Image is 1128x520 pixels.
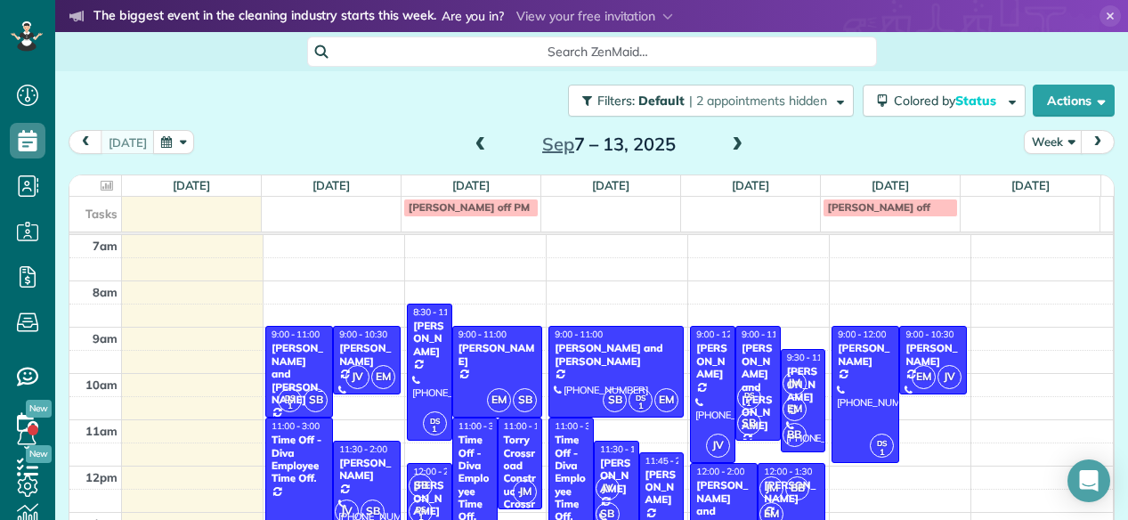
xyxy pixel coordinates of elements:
[600,443,648,455] span: 11:30 - 1:30
[636,393,645,402] span: DS
[645,468,679,507] div: [PERSON_NAME]
[863,85,1026,117] button: Colored byStatus
[487,388,511,412] span: EM
[912,365,936,389] span: EM
[409,474,433,498] span: SB
[513,388,537,412] span: SB
[69,130,102,154] button: prev
[738,395,760,412] small: 1
[645,455,694,467] span: 11:45 - 2:45
[339,443,387,455] span: 11:30 - 2:00
[785,476,809,500] span: BB
[596,476,620,500] span: JV
[1011,178,1050,192] a: [DATE]
[706,434,730,458] span: JV
[304,388,328,412] span: SB
[629,398,652,415] small: 1
[272,329,320,340] span: 9:00 - 11:00
[93,331,118,345] span: 9am
[312,178,351,192] a: [DATE]
[513,480,537,504] span: JM
[1067,459,1110,502] div: Open Intercom Messenger
[424,421,446,438] small: 1
[555,329,603,340] span: 9:00 - 11:00
[413,466,461,477] span: 12:00 - 2:00
[279,398,301,415] small: 1
[345,365,369,389] span: JV
[741,342,775,432] div: [PERSON_NAME] and [PERSON_NAME]
[877,438,887,448] span: DS
[568,85,854,117] button: Filters: Default | 2 appointments hidden
[338,342,395,368] div: [PERSON_NAME]
[871,444,893,461] small: 1
[828,200,930,214] span: [PERSON_NAME] off
[85,424,118,438] span: 11am
[430,416,440,426] span: DS
[498,134,720,154] h2: 7 – 13, 2025
[409,200,530,214] span: [PERSON_NAME] off PM
[338,457,395,483] div: [PERSON_NAME]
[742,329,790,340] span: 9:00 - 11:30
[654,388,678,412] span: EM
[872,178,910,192] a: [DATE]
[173,178,211,192] a: [DATE]
[559,85,854,117] a: Filters: Default | 2 appointments hidden
[285,393,295,402] span: DS
[783,371,807,395] span: JM
[905,329,954,340] span: 9:00 - 10:30
[759,476,783,500] span: JM
[69,30,783,53] li: The world’s leading virtual event for cleaning business owners.
[592,178,630,192] a: [DATE]
[458,342,537,368] div: [PERSON_NAME]
[412,320,447,358] div: [PERSON_NAME]
[413,306,461,318] span: 8:30 - 11:30
[459,329,507,340] span: 9:00 - 11:00
[555,420,603,432] span: 11:00 - 3:00
[603,388,627,412] span: SB
[271,342,328,406] div: [PERSON_NAME] and [PERSON_NAME]
[737,411,761,435] span: SB
[101,130,155,154] button: [DATE]
[695,342,730,380] div: [PERSON_NAME]
[937,365,962,389] span: JV
[339,329,387,340] span: 9:00 - 10:30
[838,329,886,340] span: 9:00 - 12:00
[442,7,505,27] span: Are you in?
[542,133,574,155] span: Sep
[837,342,894,368] div: [PERSON_NAME]
[459,420,507,432] span: 11:00 - 3:00
[638,93,686,109] span: Default
[905,342,962,368] div: [PERSON_NAME]
[696,329,744,340] span: 9:00 - 12:00
[786,365,821,403] div: [PERSON_NAME]
[696,466,744,477] span: 12:00 - 2:00
[894,93,1002,109] span: Colored by
[783,397,807,421] span: EM
[1081,130,1115,154] button: next
[85,470,118,484] span: 12pm
[764,466,812,477] span: 12:00 - 1:30
[371,365,395,389] span: EM
[504,420,552,432] span: 11:00 - 1:00
[689,93,827,109] span: | 2 appointments hidden
[93,285,118,299] span: 8am
[554,342,678,368] div: [PERSON_NAME] and [PERSON_NAME]
[26,400,52,418] span: New
[93,239,118,253] span: 7am
[787,352,835,363] span: 9:30 - 11:45
[732,178,770,192] a: [DATE]
[1033,85,1115,117] button: Actions
[599,457,634,495] div: [PERSON_NAME]
[744,390,754,400] span: DS
[1024,130,1083,154] button: Week
[783,423,807,447] span: BB
[452,178,491,192] a: [DATE]
[272,420,320,432] span: 11:00 - 3:00
[85,378,118,392] span: 10am
[955,93,999,109] span: Status
[416,504,426,514] span: DS
[271,434,328,485] div: Time Off - Diva Employee Time Off.
[597,93,635,109] span: Filters:
[93,7,436,27] strong: The biggest event in the cleaning industry starts this week.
